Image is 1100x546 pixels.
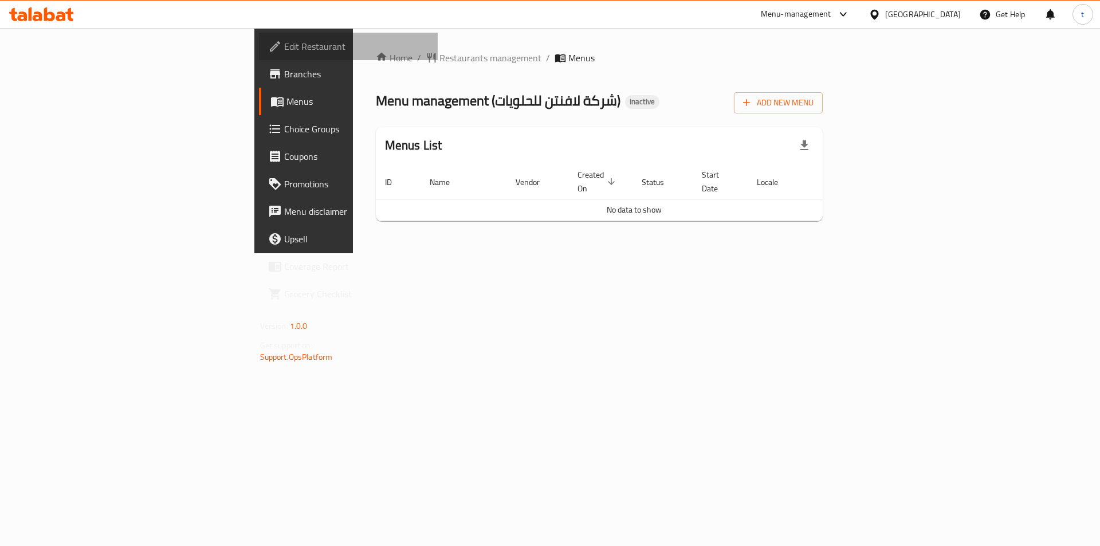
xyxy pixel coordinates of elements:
span: 1.0.0 [290,319,308,333]
span: Menu disclaimer [284,205,429,218]
button: Add New Menu [734,92,823,113]
a: Coupons [259,143,438,170]
th: Actions [807,164,893,199]
a: Grocery Checklist [259,280,438,308]
a: Upsell [259,225,438,253]
span: Name [430,175,465,189]
span: t [1081,8,1084,21]
span: ID [385,175,407,189]
span: Status [642,175,679,189]
span: Coupons [284,150,429,163]
a: Branches [259,60,438,88]
a: Menus [259,88,438,115]
a: Coverage Report [259,253,438,280]
a: Promotions [259,170,438,198]
div: Inactive [625,95,659,109]
a: Support.OpsPlatform [260,349,333,364]
span: Get support on: [260,338,313,353]
a: Menu disclaimer [259,198,438,225]
span: Promotions [284,177,429,191]
a: Restaurants management [426,51,541,65]
span: Choice Groups [284,122,429,136]
span: Branches [284,67,429,81]
h2: Menus List [385,137,442,154]
a: Choice Groups [259,115,438,143]
span: No data to show [607,202,662,217]
li: / [546,51,550,65]
span: Menu management ( شركة لافنتن للحلويات ) [376,88,620,113]
span: Grocery Checklist [284,287,429,301]
nav: breadcrumb [376,51,823,65]
span: Edit Restaurant [284,40,429,53]
span: Menus [286,95,429,108]
a: Edit Restaurant [259,33,438,60]
span: Add New Menu [743,96,814,110]
span: Vendor [516,175,555,189]
span: Menus [568,51,595,65]
div: Menu-management [761,7,831,21]
span: Inactive [625,97,659,107]
span: Restaurants management [439,51,541,65]
span: Start Date [702,168,734,195]
span: Locale [757,175,793,189]
span: Coverage Report [284,260,429,273]
div: [GEOGRAPHIC_DATA] [885,8,961,21]
span: Upsell [284,232,429,246]
table: enhanced table [376,164,893,221]
span: Version: [260,319,288,333]
span: Created On [577,168,619,195]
